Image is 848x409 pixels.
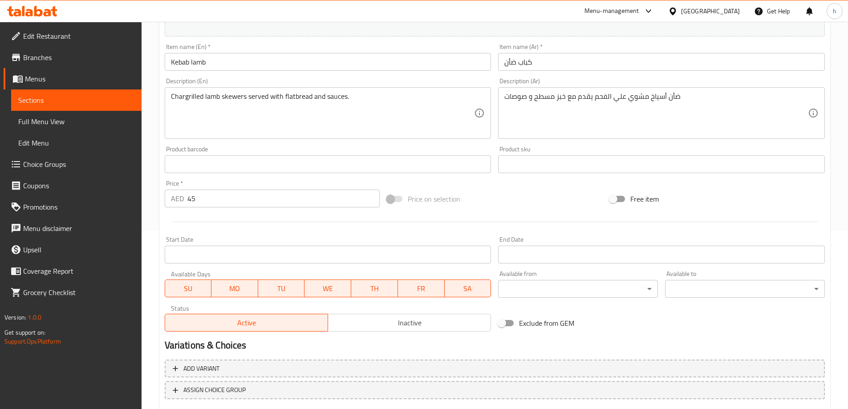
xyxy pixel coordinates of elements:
[23,223,134,234] span: Menu disclaimer
[23,180,134,191] span: Coupons
[165,53,491,71] input: Enter name En
[4,327,45,338] span: Get support on:
[171,92,475,134] textarea: Chargrilled lamb skewers served with flatbread and sauces.
[665,280,825,298] div: ​
[23,31,134,41] span: Edit Restaurant
[169,316,325,329] span: Active
[4,218,142,239] a: Menu disclaimer
[4,25,142,47] a: Edit Restaurant
[4,260,142,282] a: Coverage Report
[25,73,134,84] span: Menus
[187,190,380,207] input: Please enter price
[4,239,142,260] a: Upsell
[304,279,351,297] button: WE
[165,339,825,352] h2: Variations & Choices
[504,92,808,134] textarea: ضأن أسياخ مشوي علي الفحم يقدم مع خبز مسطح و صوصات
[4,196,142,218] a: Promotions
[23,266,134,276] span: Coverage Report
[23,287,134,298] span: Grocery Checklist
[833,6,836,16] span: h
[23,244,134,255] span: Upsell
[18,138,134,148] span: Edit Menu
[165,314,328,332] button: Active
[211,279,258,297] button: MO
[4,336,61,347] a: Support.OpsPlatform
[23,52,134,63] span: Branches
[4,312,26,323] span: Version:
[445,279,491,297] button: SA
[258,279,305,297] button: TU
[4,68,142,89] a: Menus
[183,363,219,374] span: Add variant
[4,47,142,68] a: Branches
[519,318,574,328] span: Exclude from GEM
[11,132,142,154] a: Edit Menu
[165,279,212,297] button: SU
[23,202,134,212] span: Promotions
[630,194,659,204] span: Free item
[355,282,394,295] span: TH
[28,312,41,323] span: 1.0.0
[11,89,142,111] a: Sections
[171,193,184,204] p: AED
[308,282,348,295] span: WE
[498,280,658,298] div: ​
[215,282,255,295] span: MO
[351,279,398,297] button: TH
[4,175,142,196] a: Coupons
[165,381,825,399] button: ASSIGN CHOICE GROUP
[18,95,134,105] span: Sections
[681,6,740,16] div: [GEOGRAPHIC_DATA]
[328,314,491,332] button: Inactive
[11,111,142,132] a: Full Menu View
[448,282,488,295] span: SA
[4,154,142,175] a: Choice Groups
[165,155,491,173] input: Please enter product barcode
[18,116,134,127] span: Full Menu View
[4,282,142,303] a: Grocery Checklist
[584,6,639,16] div: Menu-management
[262,282,301,295] span: TU
[398,279,445,297] button: FR
[165,360,825,378] button: Add variant
[408,194,460,204] span: Price on selection
[169,282,208,295] span: SU
[498,155,825,173] input: Please enter product sku
[23,159,134,170] span: Choice Groups
[183,385,246,396] span: ASSIGN CHOICE GROUP
[402,282,441,295] span: FR
[332,316,487,329] span: Inactive
[498,53,825,71] input: Enter name Ar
